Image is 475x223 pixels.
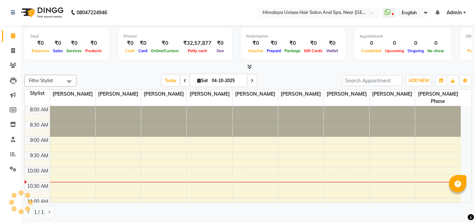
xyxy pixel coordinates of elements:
span: Ongoing [406,48,426,53]
div: ₹0 [214,39,226,47]
input: 2025-10-04 [210,75,244,86]
span: Upcoming [383,48,406,53]
span: Petty cash [186,48,209,53]
button: ADD NEW [407,76,431,86]
span: [PERSON_NAME] [324,90,369,98]
div: ₹0 [324,39,340,47]
span: Expenses [30,48,51,53]
div: 0 [406,39,426,47]
span: [PERSON_NAME] Phase [415,90,461,106]
div: 9:30 AM [29,152,50,159]
span: [PERSON_NAME] [278,90,323,98]
div: ₹0 [51,39,65,47]
span: Package [283,48,302,53]
span: Services [65,48,83,53]
div: Redemption [246,33,340,39]
div: Stylist [25,90,50,97]
span: [PERSON_NAME] [96,90,141,98]
div: 8:30 AM [29,121,50,129]
div: ₹0 [65,39,83,47]
span: Prepaid [265,48,283,53]
div: ₹0 [123,39,137,47]
div: ₹0 [83,39,104,47]
input: Search Appointment [342,75,403,86]
span: Due [215,48,226,53]
span: [PERSON_NAME] [370,90,415,98]
span: Completed [360,48,383,53]
span: Online/Custom [149,48,180,53]
div: 0 [360,39,383,47]
div: Total [30,33,104,39]
span: 1 / 1 [34,209,44,216]
span: [PERSON_NAME] [141,90,186,98]
div: 11:00 AM [26,198,50,205]
div: 8:00 AM [29,106,50,113]
span: Sales [51,48,65,53]
img: logo [18,3,65,22]
span: Sat [195,78,210,83]
span: Voucher [246,48,265,53]
span: Today [162,75,179,86]
div: 10:30 AM [26,183,50,190]
span: ADD NEW [409,78,429,83]
div: ₹0 [283,39,302,47]
span: Admin [446,9,462,16]
span: [PERSON_NAME] [233,90,278,98]
span: Filter Stylist [29,78,53,83]
div: 0 [383,39,406,47]
div: ₹0 [265,39,283,47]
div: Finance [123,33,226,39]
div: ₹0 [30,39,51,47]
span: Wallet [324,48,340,53]
div: ₹0 [137,39,149,47]
div: 9:00 AM [29,137,50,144]
b: 08047224946 [77,3,107,22]
div: ₹0 [246,39,265,47]
span: Products [83,48,104,53]
span: No show [426,48,446,53]
div: 10:00 AM [26,167,50,175]
span: [PERSON_NAME] [50,90,95,98]
div: Appointment [360,33,446,39]
span: Cash [123,48,137,53]
span: [PERSON_NAME] [187,90,232,98]
div: ₹32,57,877 [180,39,214,47]
span: Gift Cards [302,48,324,53]
div: 0 [426,39,446,47]
div: ₹0 [149,39,180,47]
div: ₹0 [302,39,324,47]
span: Card [137,48,149,53]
